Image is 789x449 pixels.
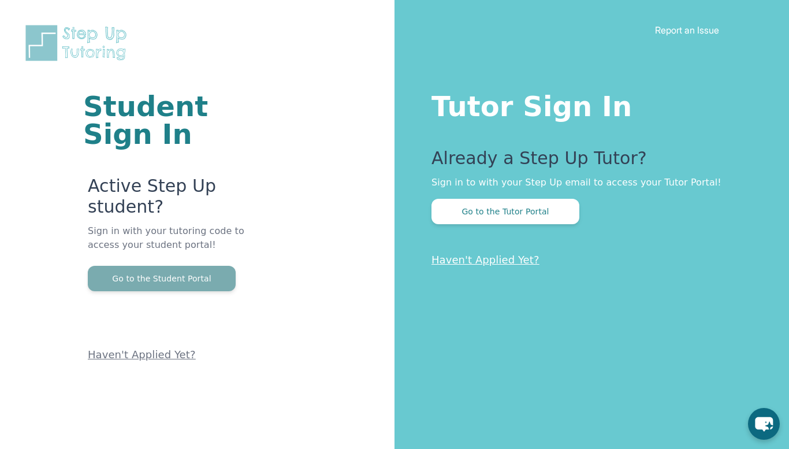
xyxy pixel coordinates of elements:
[431,176,743,190] p: Sign in to with your Step Up email to access your Tutor Portal!
[88,348,196,361] a: Haven't Applied Yet?
[431,148,743,176] p: Already a Step Up Tutor?
[23,23,134,63] img: Step Up Tutoring horizontal logo
[431,199,579,224] button: Go to the Tutor Portal
[431,206,579,217] a: Go to the Tutor Portal
[88,176,256,224] p: Active Step Up student?
[88,266,236,291] button: Go to the Student Portal
[431,88,743,120] h1: Tutor Sign In
[88,224,256,266] p: Sign in with your tutoring code to access your student portal!
[431,254,539,266] a: Haven't Applied Yet?
[655,24,719,36] a: Report an Issue
[748,408,780,440] button: chat-button
[88,273,236,284] a: Go to the Student Portal
[83,92,256,148] h1: Student Sign In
